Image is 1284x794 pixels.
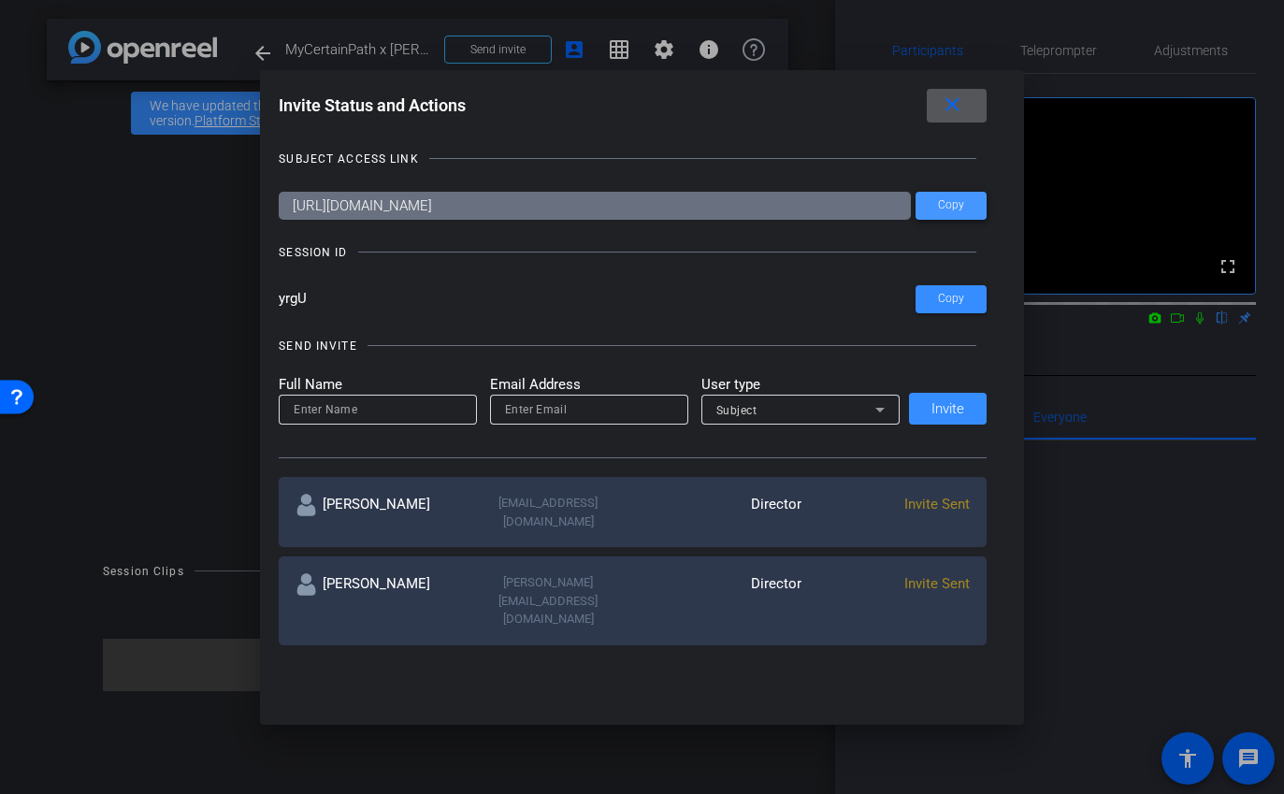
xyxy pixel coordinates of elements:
div: SESSION ID [279,243,347,262]
mat-label: User type [701,374,900,396]
button: Copy [916,285,987,313]
div: SEND INVITE [279,337,356,355]
button: Copy [916,192,987,220]
div: SUBJECT ACCESS LINK [279,150,418,168]
div: [PERSON_NAME] [296,573,464,628]
span: Invite Sent [904,575,970,592]
div: Invite Status and Actions [279,89,987,123]
span: Subject [716,404,757,417]
openreel-title-line: SESSION ID [279,243,987,262]
mat-label: Email Address [490,374,688,396]
div: Director [633,573,801,628]
div: [PERSON_NAME][EMAIL_ADDRESS][DOMAIN_NAME] [464,573,632,628]
div: [PERSON_NAME] [296,494,464,530]
div: [EMAIL_ADDRESS][DOMAIN_NAME] [464,494,632,530]
input: Enter Email [505,398,673,421]
openreel-title-line: SEND INVITE [279,337,987,355]
openreel-title-line: SUBJECT ACCESS LINK [279,150,987,168]
mat-label: Full Name [279,374,477,396]
div: Director [633,494,801,530]
span: Invite Sent [904,496,970,512]
span: Copy [938,198,964,212]
input: Enter Name [294,398,462,421]
span: Copy [938,292,964,306]
mat-icon: close [941,94,964,117]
